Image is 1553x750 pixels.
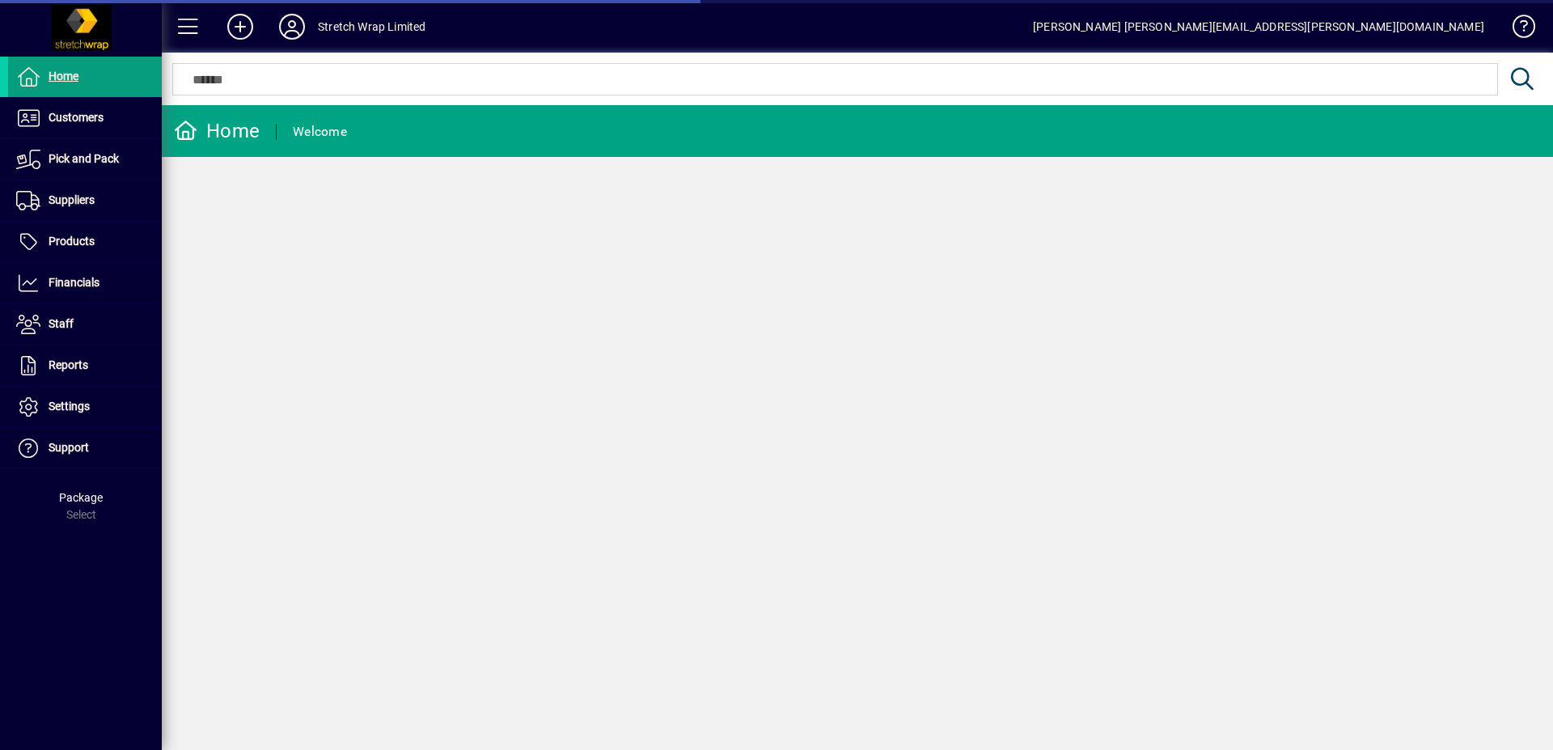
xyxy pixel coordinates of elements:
[8,180,162,221] a: Suppliers
[59,491,103,504] span: Package
[49,358,88,371] span: Reports
[293,119,347,145] div: Welcome
[8,345,162,386] a: Reports
[49,276,99,289] span: Financials
[8,139,162,180] a: Pick and Pack
[1033,14,1484,40] div: [PERSON_NAME] [PERSON_NAME][EMAIL_ADDRESS][PERSON_NAME][DOMAIN_NAME]
[8,428,162,468] a: Support
[49,152,119,165] span: Pick and Pack
[49,193,95,206] span: Suppliers
[49,317,74,330] span: Staff
[8,263,162,303] a: Financials
[174,118,260,144] div: Home
[318,14,426,40] div: Stretch Wrap Limited
[49,111,104,124] span: Customers
[49,441,89,454] span: Support
[8,387,162,427] a: Settings
[49,70,78,83] span: Home
[49,400,90,413] span: Settings
[8,98,162,138] a: Customers
[49,235,95,248] span: Products
[214,12,266,41] button: Add
[266,12,318,41] button: Profile
[1500,3,1533,56] a: Knowledge Base
[8,304,162,345] a: Staff
[8,222,162,262] a: Products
